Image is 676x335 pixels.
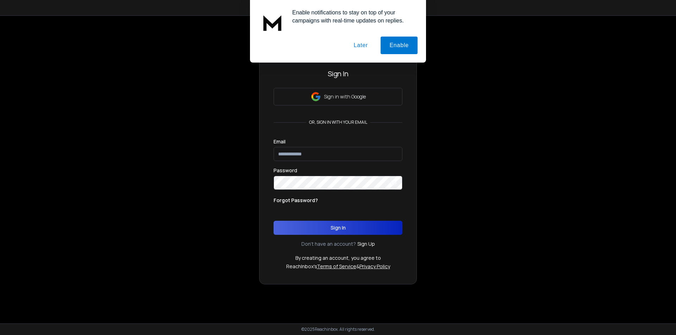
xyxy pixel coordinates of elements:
a: Sign Up [357,240,375,247]
h3: Sign In [274,69,402,79]
button: Enable [381,37,418,54]
p: or, sign in with your email [306,120,370,125]
label: Password [274,168,297,173]
a: Privacy Policy [359,263,390,270]
p: Don't have an account? [301,240,356,247]
img: notification icon [258,8,287,37]
a: Terms of Service [317,263,356,270]
p: Sign in with Google [324,93,366,100]
p: © 2025 Reachinbox. All rights reserved. [301,327,375,332]
label: Email [274,139,286,144]
p: By creating an account, you agree to [295,255,381,262]
p: Forgot Password? [274,197,318,204]
p: ReachInbox's & [286,263,390,270]
div: Enable notifications to stay on top of your campaigns with real-time updates on replies. [287,8,418,25]
button: Sign In [274,221,402,235]
button: Later [345,37,376,54]
button: Sign in with Google [274,88,402,105]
